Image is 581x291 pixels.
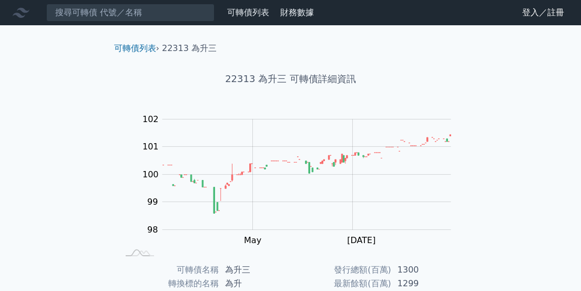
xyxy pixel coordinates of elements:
[106,72,476,86] h1: 22313 為升三 可轉債詳細資訊
[280,7,314,17] a: 財務數據
[291,263,391,277] td: 發行總額(百萬)
[391,277,463,290] td: 1299
[347,235,375,245] tspan: [DATE]
[142,169,159,179] tspan: 100
[114,42,159,55] li: ›
[147,197,158,207] tspan: 99
[227,7,269,17] a: 可轉債列表
[219,277,291,290] td: 為升
[291,277,391,290] td: 最新餘額(百萬)
[391,263,463,277] td: 1300
[162,135,451,214] g: Series
[219,263,291,277] td: 為升三
[114,43,156,53] a: 可轉債列表
[130,114,466,245] g: Chart
[244,235,261,245] tspan: May
[162,42,217,55] li: 22313 為升三
[118,277,219,290] td: 轉換標的名稱
[142,142,159,152] tspan: 101
[147,225,158,235] tspan: 98
[46,4,215,22] input: 搜尋可轉債 代號／名稱
[142,114,159,124] tspan: 102
[118,263,219,277] td: 可轉債名稱
[514,4,573,21] a: 登入／註冊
